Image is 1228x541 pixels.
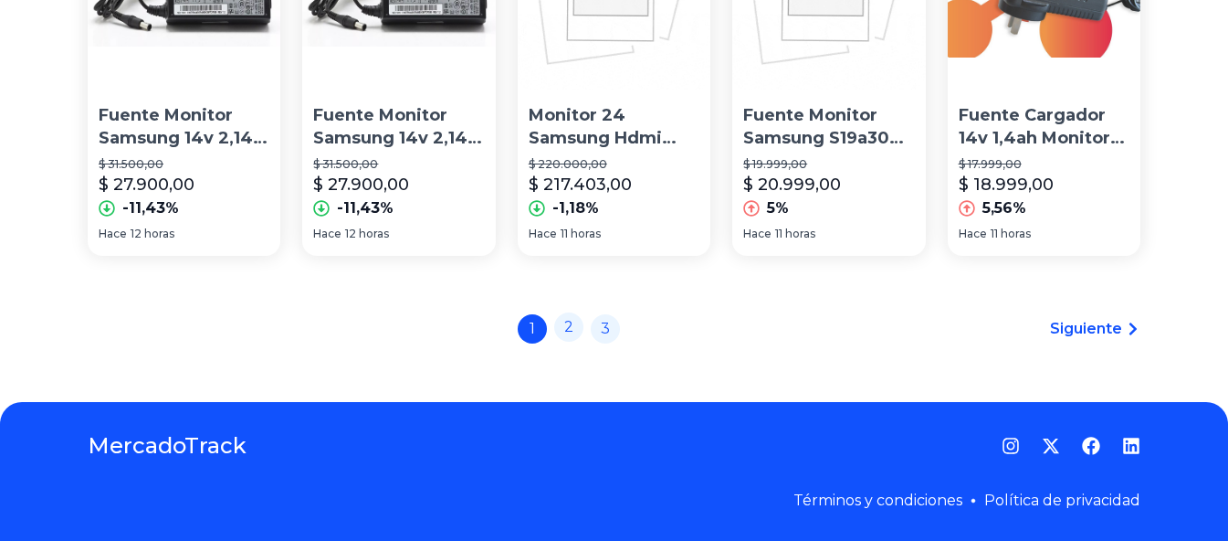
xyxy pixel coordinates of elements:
[743,172,841,197] p: $ 20.999,00
[743,227,771,241] span: Hace
[982,197,1026,219] p: 5,56%
[88,431,247,461] a: MercadoTrack
[1002,437,1020,455] a: Instagram
[313,157,484,172] p: $ 31.500,00
[99,227,127,241] span: Hace
[529,104,699,150] p: Monitor 24 Samsung Hdmi F350 Led Full Hd Garantia Slim
[131,227,174,241] span: 12 horas
[552,197,599,219] p: -1,18%
[1050,318,1122,340] span: Siguiente
[959,157,1129,172] p: $ 17.999,00
[345,227,389,241] span: 12 horas
[122,197,179,219] p: -11,43%
[99,157,269,172] p: $ 31.500,00
[313,172,409,197] p: $ 27.900,00
[991,227,1031,241] span: 11 horas
[529,172,632,197] p: $ 217.403,00
[1050,318,1140,340] a: Siguiente
[959,227,987,241] span: Hace
[743,157,914,172] p: $ 19.999,00
[99,172,194,197] p: $ 27.900,00
[99,104,269,150] p: Fuente Monitor Samsung 14v 2,14a 30w Original Ads-30nj-12
[337,197,394,219] p: -11,43%
[1042,437,1060,455] a: Twitter
[554,313,583,342] a: 2
[959,104,1129,150] p: Fuente Cargador 14v 1,4ah Monitor Samsung Pin 6,5 [PERSON_NAME]
[529,157,699,172] p: $ 220.000,00
[743,104,914,150] p: Fuente Monitor Samsung S19a300 S19b300 14v 2a [PERSON_NAME]
[591,314,620,344] a: 3
[313,227,341,241] span: Hace
[1122,437,1140,455] a: LinkedIn
[767,197,789,219] p: 5%
[775,227,815,241] span: 11 horas
[561,227,601,241] span: 11 horas
[1082,437,1100,455] a: Facebook
[529,227,557,241] span: Hace
[793,492,962,509] a: Términos y condiciones
[984,492,1140,509] a: Política de privacidad
[313,104,484,150] p: Fuente Monitor Samsung 14v 2,14a 30w Original Pa-1031-21
[959,172,1054,197] p: $ 18.999,00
